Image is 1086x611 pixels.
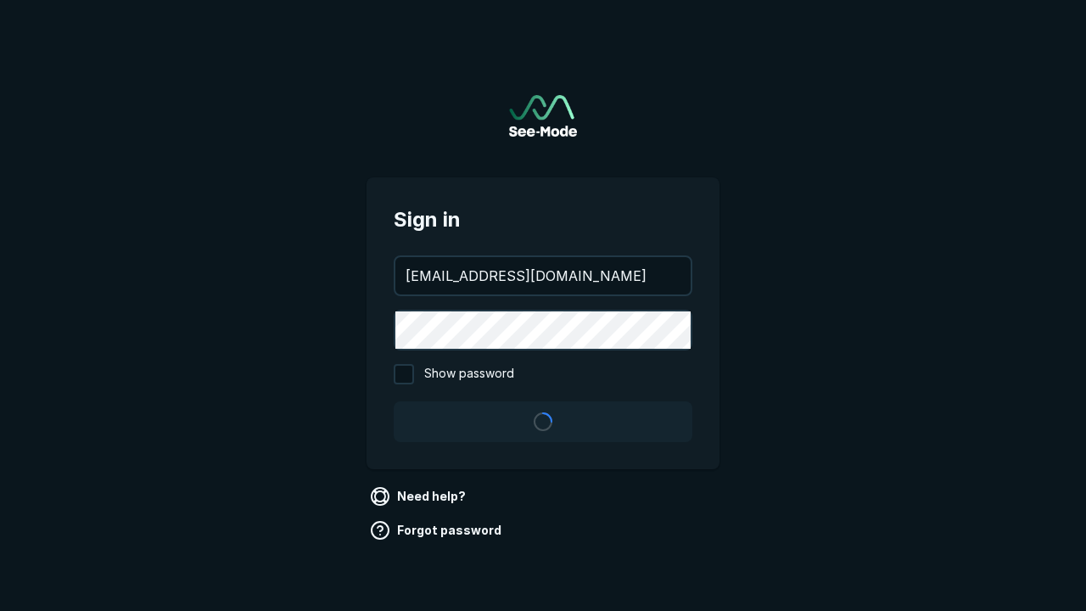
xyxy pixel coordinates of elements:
a: Go to sign in [509,95,577,137]
input: your@email.com [395,257,691,294]
a: Need help? [367,483,473,510]
a: Forgot password [367,517,508,544]
img: See-Mode Logo [509,95,577,137]
span: Sign in [394,205,692,235]
span: Show password [424,364,514,384]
